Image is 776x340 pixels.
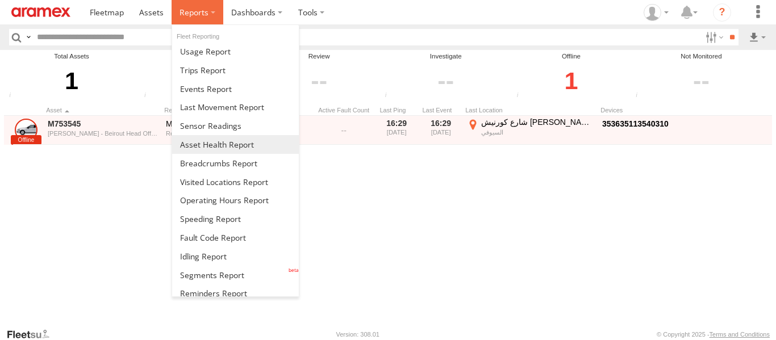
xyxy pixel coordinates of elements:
div: Click to Sort [421,106,461,114]
a: Click to View Device Details [602,119,669,128]
div: The health of these assets types is not monitored. [632,92,649,100]
div: Active Fault Count [315,106,372,114]
div: 16:29 [DATE] [421,117,461,144]
div: Click to Sort [377,106,416,114]
div: M753545 [166,119,248,129]
div: شارع كورنيش [PERSON_NAME] [481,117,594,127]
div: Click to filter by Online [141,61,257,100]
a: Terms and Conditions [710,331,770,338]
div: 16:29 [DATE] [377,117,416,144]
label: Click to View Event Location [465,117,596,144]
a: Segments Report [172,266,299,284]
a: Visit our Website [6,329,59,340]
div: Total number of Enabled and Paused Assets [6,92,23,100]
div: Total Assets [6,52,137,61]
a: Reminders Report [172,284,299,303]
div: Offline [514,52,629,61]
i: ? [713,3,731,22]
div: Renault [166,130,248,137]
div: Not Monitored [632,52,770,61]
a: Fleet Speed Report [172,209,299,228]
a: Breadcrumbs Report [172,154,299,173]
a: Idling Report [172,247,299,266]
a: Click to View Asset Details [15,119,37,141]
div: Assets that have not communicated with the server in the last 24hrs [382,92,399,100]
a: Full Events Report [172,79,299,98]
div: السيوفي [481,128,594,136]
div: [PERSON_NAME] - Beirout Head Office [48,130,158,137]
a: Visited Locations Report [172,173,299,191]
div: 1 [6,61,137,100]
a: Sensor Readings [172,116,299,135]
div: Click to filter by Offline [514,61,629,100]
div: Number of assets that have communicated at least once in the last 6hrs [141,92,158,100]
div: Click to filter by Review [260,61,378,100]
a: Trips Report [172,61,299,79]
a: Usage Report [172,42,299,61]
a: Last Movement Report [172,98,299,116]
div: Assets that have not communicated at least once with the server in the last 48hrs [514,92,531,100]
div: Version: 308.01 [336,331,379,338]
label: Search Filter Options [701,29,725,45]
a: M753545 [48,119,158,129]
label: Search Query [24,29,33,45]
div: Last Location [465,106,596,114]
div: Review [260,52,378,61]
div: Click to filter by Investigate [382,61,510,100]
div: Investigate [382,52,510,61]
a: Asset Operating Hours Report [172,191,299,209]
a: Fault Code Report [172,228,299,247]
div: Click to filter by Not Monitored [632,61,770,100]
div: Devices [600,106,714,114]
div: Click to Sort [164,106,249,114]
div: Online [141,52,257,61]
img: aramex-logo.svg [11,7,70,17]
div: Mazen Siblini [640,4,673,21]
div: Click to Sort [46,106,160,114]
div: © Copyright 2025 - [657,331,770,338]
label: Export results as... [748,29,767,45]
a: Asset Health Report [172,135,299,154]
